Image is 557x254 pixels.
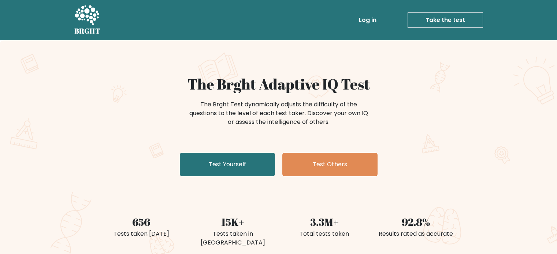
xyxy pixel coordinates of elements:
div: 3.3M+ [283,214,366,230]
a: Log in [356,13,379,27]
div: Tests taken [DATE] [100,230,183,238]
div: 15K+ [192,214,274,230]
a: Test Yourself [180,153,275,176]
div: Total tests taken [283,230,366,238]
a: Take the test [408,12,483,28]
div: 92.8% [375,214,457,230]
div: The Brght Test dynamically adjusts the difficulty of the questions to the level of each test take... [187,100,370,126]
div: Tests taken in [GEOGRAPHIC_DATA] [192,230,274,247]
h5: BRGHT [74,27,101,35]
h1: The Brght Adaptive IQ Test [100,75,457,93]
div: Results rated as accurate [375,230,457,238]
a: BRGHT [74,3,101,37]
div: 656 [100,214,183,230]
a: Test Others [282,153,378,176]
